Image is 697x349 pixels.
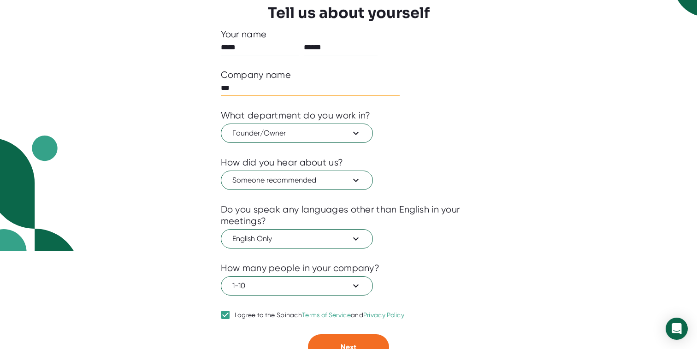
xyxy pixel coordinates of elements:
button: Founder/Owner [221,124,373,143]
h3: Tell us about yourself [268,4,430,22]
span: Someone recommended [232,175,361,186]
span: 1-10 [232,280,361,291]
div: How did you hear about us? [221,157,343,168]
div: How many people in your company? [221,262,380,274]
button: 1-10 [221,276,373,296]
div: Your name [221,29,477,40]
button: Someone recommended [221,171,373,190]
a: Terms of Service [302,311,351,319]
a: Privacy Policy [363,311,404,319]
div: Open Intercom Messenger [666,318,688,340]
span: English Only [232,233,361,244]
div: Company name [221,69,291,81]
div: What department do you work in? [221,110,371,121]
span: Founder/Owner [232,128,361,139]
button: English Only [221,229,373,248]
div: Do you speak any languages other than English in your meetings? [221,204,477,227]
div: I agree to the Spinach and [235,311,405,319]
